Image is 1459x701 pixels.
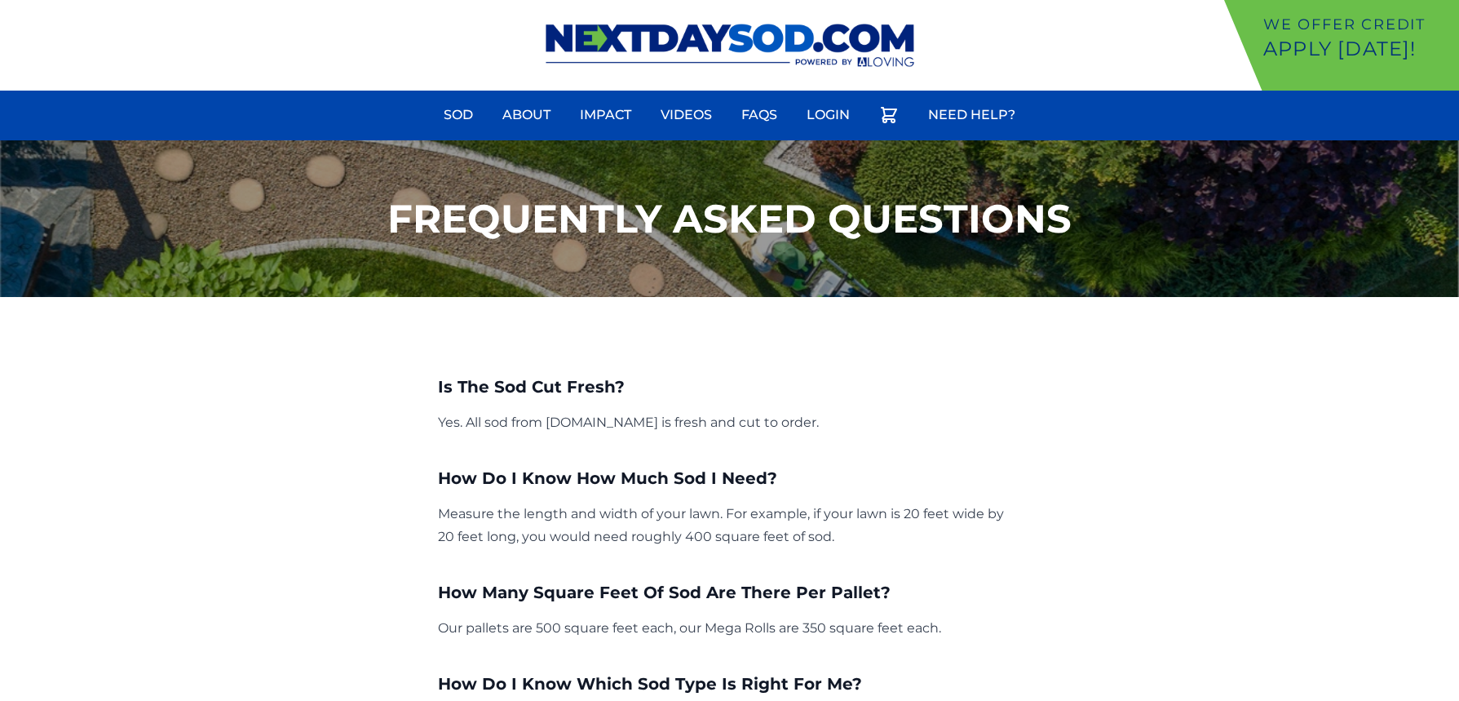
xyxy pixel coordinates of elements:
[732,95,787,135] a: FAQs
[797,95,860,135] a: Login
[918,95,1025,135] a: Need Help?
[570,95,641,135] a: Impact
[493,95,560,135] a: About
[434,95,483,135] a: Sod
[438,411,1021,434] p: Yes. All sod from [DOMAIN_NAME] is fresh and cut to order.
[1263,13,1452,36] p: We offer Credit
[438,617,1021,640] p: Our pallets are 500 square feet each, our Mega Rolls are 350 square feet each.
[438,503,1021,548] p: Measure the length and width of your lawn. For example, if your lawn is 20 feet wide by 20 feet l...
[438,653,1021,695] h3: How Do I Know Which Sod Type Is Right For Me?
[1263,36,1452,62] p: Apply [DATE]!
[438,447,1021,490] h3: How Do I Know How Much Sod I Need?
[651,95,722,135] a: Videos
[387,199,1072,238] h1: Frequently Asked Questions
[438,561,1021,604] h3: How Many Square Feet Of Sod Are There Per Pallet?
[438,375,1021,398] h3: Is The Sod Cut Fresh?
